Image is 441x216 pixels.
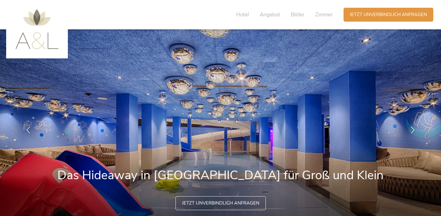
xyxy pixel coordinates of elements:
img: AMONTI & LUNARIS Wellnessresort [15,9,59,49]
span: Hotel [236,11,249,18]
span: Bilder [291,11,304,18]
span: Jetzt unverbindlich anfragen [182,200,259,206]
span: Angebot [260,11,280,18]
span: Jetzt unverbindlich anfragen [350,11,427,18]
span: Zimmer [315,11,333,18]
